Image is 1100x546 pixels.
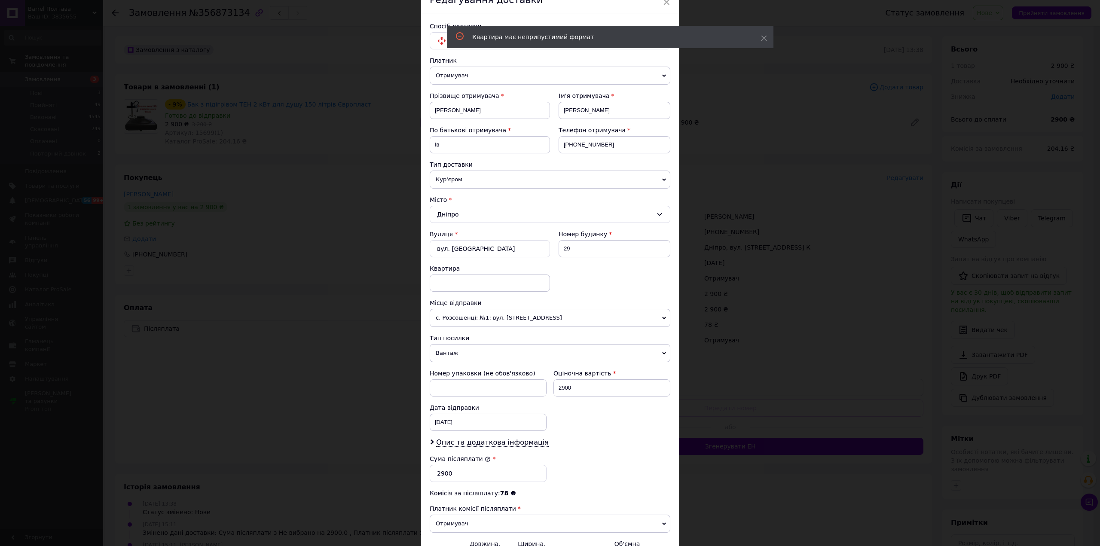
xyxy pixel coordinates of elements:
span: Опис та додаткова інформація [436,438,549,447]
div: Місто [430,195,670,204]
div: Комісія за післяплату: [430,489,670,497]
span: Вантаж [430,344,670,362]
input: +380 [559,136,670,153]
span: Тип посилки [430,335,469,342]
span: Номер будинку [559,231,607,238]
span: Ім'я отримувача [559,92,610,99]
span: По батькові отримувача [430,127,506,134]
span: Квартира [430,265,460,272]
span: Кур'єром [430,171,670,189]
span: Платник [430,57,457,64]
span: с. Розсошенці: №1: вул. [STREET_ADDRESS] [430,309,670,327]
div: Спосіб доставки [430,22,670,31]
span: Телефон отримувача [559,127,626,134]
label: Сума післяплати [430,455,491,462]
span: Прізвище отримувача [430,92,499,99]
span: 78 ₴ [500,490,516,497]
div: Оціночна вартість [553,369,670,378]
span: Отримувач [430,515,670,533]
span: Місце відправки [430,299,482,306]
span: Платник комісії післяплати [430,505,516,512]
span: Отримувач [430,67,670,85]
div: Дніпро [430,206,670,223]
span: Тип доставки [430,161,473,168]
div: Номер упаковки (не обов'язково) [430,369,547,378]
div: Квартира має неприпустимий формат [472,33,739,41]
label: Вулиця [430,231,453,238]
div: Дата відправки [430,403,547,412]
